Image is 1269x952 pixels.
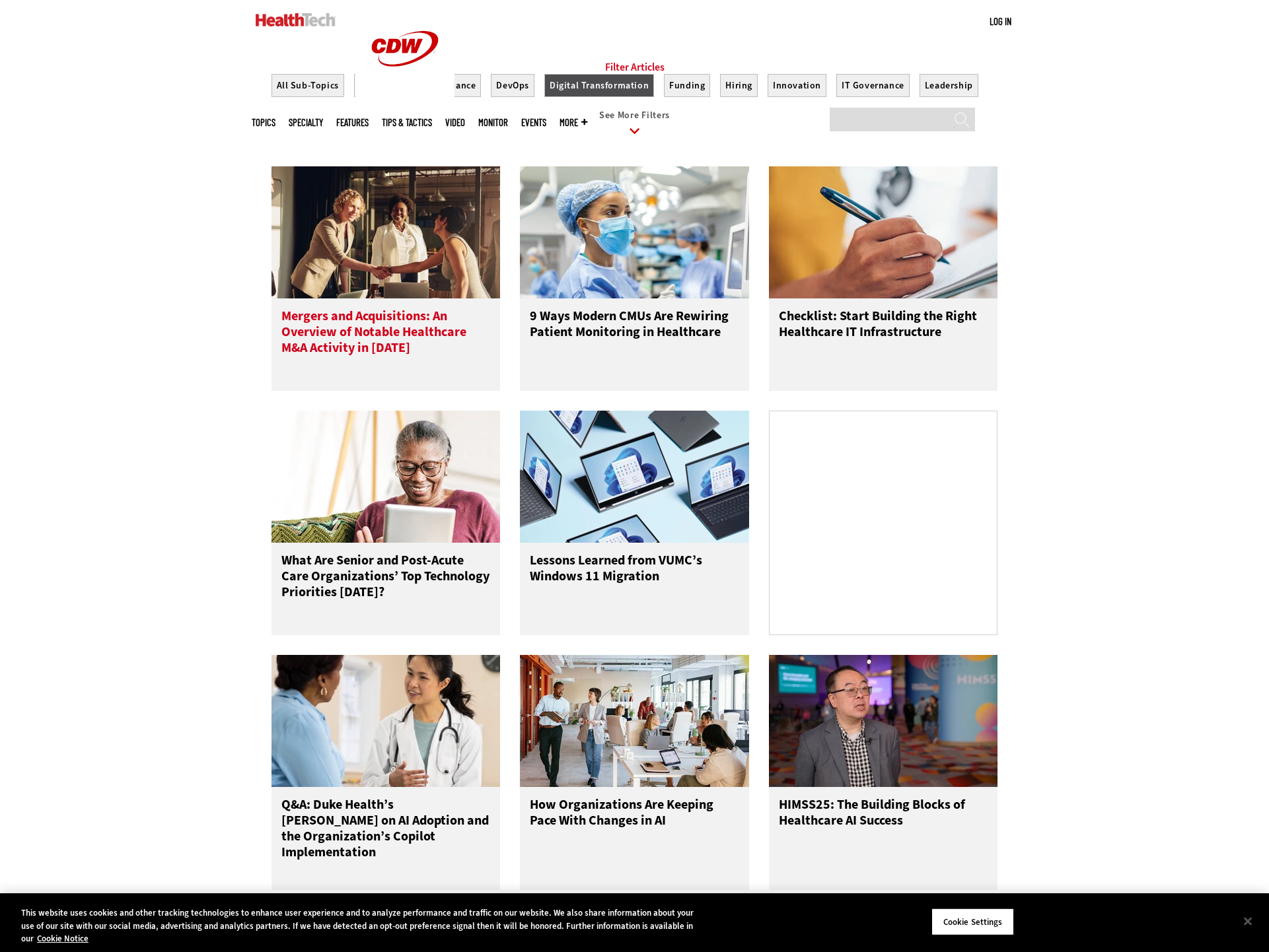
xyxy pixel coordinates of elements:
h3: HIMSS25: The Building Blocks of Healthcare AI Success [779,797,988,860]
span: See More Filters [599,109,670,121]
img: business leaders shake hands in conference room [272,166,501,298]
img: Dr. Eric Poon [769,655,998,787]
a: MonITor [478,118,508,127]
span: Specialty [289,118,323,127]
a: Older person using tablet What Are Senior and Post-Acute Care Organizations’ Top Technology Prior... [272,411,501,635]
a: Video [445,118,465,127]
button: Close [1233,906,1262,935]
a: nurse check monitor in the OR 9 Ways Modern CMUs Are Rewiring Patient Monitoring in Healthcare [520,166,749,391]
button: Cookie Settings [931,908,1014,935]
a: More information about your privacy [37,933,89,944]
a: Dr. Eric Poon HIMSS25: The Building Blocks of Healthcare AI Success [769,655,998,890]
a: doctor gives a patient her full attention Q&A: Duke Health’s [PERSON_NAME] on AI Adoption and the... [272,655,501,890]
span: Topics [252,118,275,127]
img: Older person using tablet [272,411,501,543]
img: doctor gives a patient her full attention [272,655,501,787]
a: CDW [355,87,454,101]
a: Features [336,118,369,127]
img: nurse check monitor in the OR [520,166,749,298]
a: Events [521,118,546,127]
a: Person with a clipboard checking a list Checklist: Start Building the Right Healthcare IT Infrast... [769,166,998,391]
a: Several laptops with Windows 11 branding Lessons Learned from VUMC’s Windows 11 Migration [520,411,749,635]
div: This website uses cookies and other tracking technologies to enhance user experience and to analy... [21,906,698,945]
a: Log in [990,15,1011,27]
iframe: advertisement [784,439,982,604]
a: See More Filters [272,110,998,147]
a: Tips & Tactics [382,118,432,127]
h3: How Organizations Are Keeping Pace With Changes in AI [530,797,739,860]
h3: What Are Senior and Post-Acute Care Organizations’ Top Technology Priorities [DATE]? [281,553,491,605]
a: Office workers collaborating it How Organizations Are Keeping Pace With Changes in AI [520,655,749,890]
h3: Mergers and Acquisitions: An Overview of Notable Healthcare M&A Activity in [DATE] [281,308,491,361]
h3: Checklist: Start Building the Right Healthcare IT Infrastructure [779,308,988,361]
img: Person with a clipboard checking a list [769,166,998,298]
img: Home [256,13,336,26]
h3: Lessons Learned from VUMC’s Windows 11 Migration [530,553,739,605]
img: Office workers collaborating it [520,655,749,787]
h3: 9 Ways Modern CMUs Are Rewiring Patient Monitoring in Healthcare [530,308,739,361]
h3: Q&A: Duke Health’s [PERSON_NAME] on AI Adoption and the Organization’s Copilot Implementation [281,797,491,860]
span: More [560,118,587,127]
div: User menu [990,15,1011,28]
a: business leaders shake hands in conference room Mergers and Acquisitions: An Overview of Notable ... [272,166,501,391]
img: Several laptops with Windows 11 branding [520,411,749,543]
